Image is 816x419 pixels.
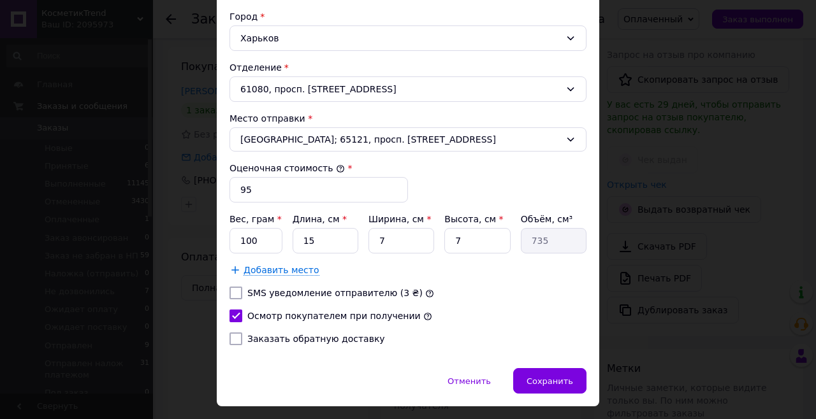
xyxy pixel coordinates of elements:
[247,334,385,344] label: Заказать обратную доставку
[240,133,560,146] span: [GEOGRAPHIC_DATA]; 65121, просп. [STREET_ADDRESS]
[247,311,421,321] label: Осмотр покупателем при получении
[244,265,319,276] span: Добавить место
[448,376,491,386] span: Отменить
[229,10,586,23] div: Город
[229,25,586,51] div: Харьков
[527,376,573,386] span: Сохранить
[521,213,586,225] div: Объём, см³
[444,214,503,224] label: Высота, см
[247,288,423,298] label: SMS уведомление отправителю (3 ₴)
[229,61,586,74] div: Отделение
[229,112,586,125] div: Место отправки
[229,163,345,173] label: Оценочная стоимость
[368,214,431,224] label: Ширина, см
[229,76,586,102] div: 61080, просп. [STREET_ADDRESS]
[229,214,282,224] label: Вес, грам
[293,214,347,224] label: Длина, см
